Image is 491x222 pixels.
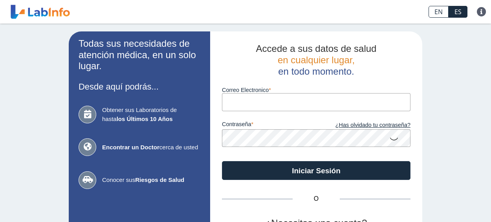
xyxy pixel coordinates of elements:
span: O [293,194,340,204]
a: ES [449,6,467,18]
a: EN [429,6,449,18]
button: Iniciar Sesión [222,161,410,180]
span: cerca de usted [102,143,200,152]
h2: Todas sus necesidades de atención médica, en un solo lugar. [79,38,200,72]
b: Encontrar un Doctor [102,144,159,150]
span: Conocer sus [102,176,200,185]
h3: Desde aquí podrás... [79,82,200,92]
span: Accede a sus datos de salud [256,43,377,54]
a: ¿Has olvidado tu contraseña? [316,121,410,130]
span: en todo momento. [278,66,354,77]
label: contraseña [222,121,316,130]
span: Obtener sus Laboratorios de hasta [102,106,200,123]
span: en cualquier lugar, [278,55,355,65]
b: Riesgos de Salud [135,176,184,183]
b: los Últimos 10 Años [117,116,173,122]
label: Correo Electronico [222,87,410,93]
